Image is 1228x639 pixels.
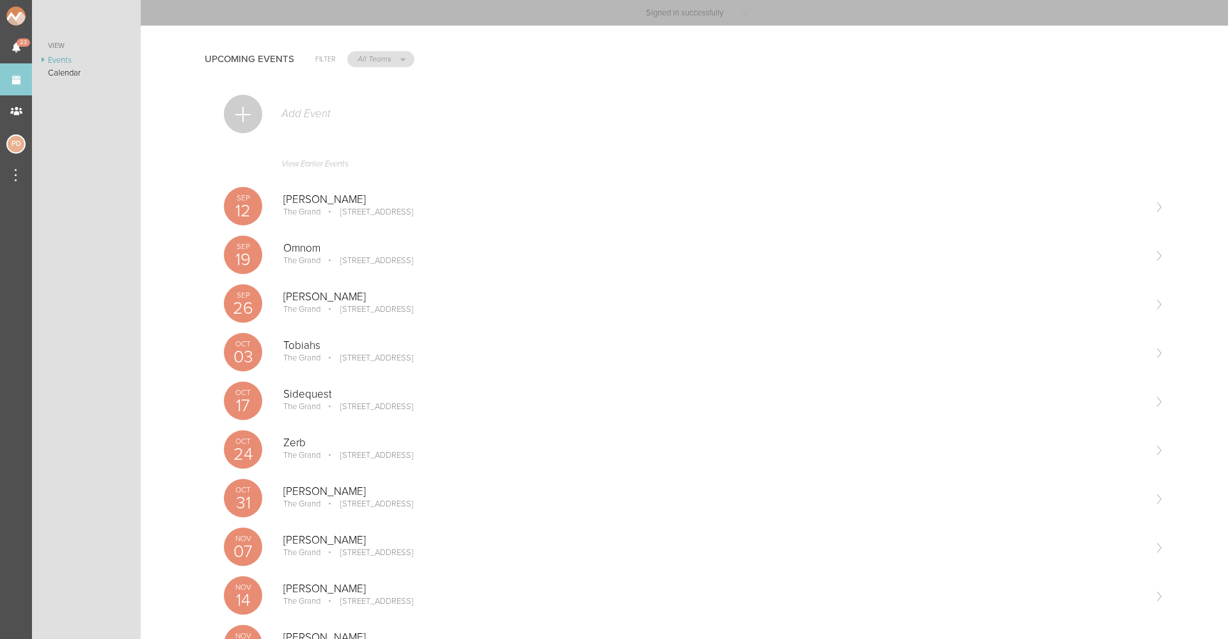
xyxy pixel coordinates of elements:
a: View Earlier Events [224,152,1164,182]
p: Tobiahs [283,339,1144,352]
p: Sep [224,194,262,202]
p: The Grand [283,255,320,266]
div: Pat Doyle [6,134,26,154]
img: NOMAD [6,6,79,26]
p: [PERSON_NAME] [283,583,1144,595]
p: Oct [224,486,262,494]
p: 07 [224,543,262,560]
p: Sep [224,291,262,299]
p: 03 [224,348,262,366]
p: The Grand [283,304,320,314]
p: The Grand [283,596,320,606]
p: Oct [224,340,262,348]
p: [PERSON_NAME] [283,291,1144,303]
p: [PERSON_NAME] [283,534,1144,547]
p: [STREET_ADDRESS] [322,596,413,606]
p: Oct [224,437,262,445]
p: Sep [224,243,262,250]
p: 31 [224,494,262,512]
p: [STREET_ADDRESS] [322,401,413,412]
p: Omnom [283,242,1144,255]
p: 26 [224,300,262,317]
p: 19 [224,251,262,268]
p: 14 [224,592,262,609]
p: [STREET_ADDRESS] [322,207,413,217]
p: The Grand [283,547,320,558]
p: Nov [224,535,262,542]
p: [STREET_ADDRESS] [322,547,413,558]
a: View [32,38,141,54]
p: [PERSON_NAME] [283,485,1144,498]
a: Events [32,54,141,67]
p: Zerb [283,437,1144,449]
p: [STREET_ADDRESS] [322,450,413,460]
p: [STREET_ADDRESS] [322,255,413,266]
p: [STREET_ADDRESS] [322,304,413,314]
p: 17 [224,397,262,414]
p: Sidequest [283,388,1144,401]
p: Nov [224,583,262,591]
span: 23 [17,38,30,47]
p: Oct [224,389,262,396]
p: The Grand [283,401,320,412]
p: The Grand [283,207,320,217]
p: The Grand [283,353,320,363]
h4: Upcoming Events [205,54,294,65]
p: [STREET_ADDRESS] [322,353,413,363]
a: Calendar [32,67,141,79]
p: Signed in successfully [646,9,723,17]
p: 24 [224,446,262,463]
p: The Grand [283,499,320,509]
p: [PERSON_NAME] [283,193,1144,206]
p: The Grand [283,450,320,460]
p: Add Event [280,108,331,120]
h6: Filter [315,54,336,65]
p: [STREET_ADDRESS] [322,499,413,509]
p: 12 [224,202,262,220]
